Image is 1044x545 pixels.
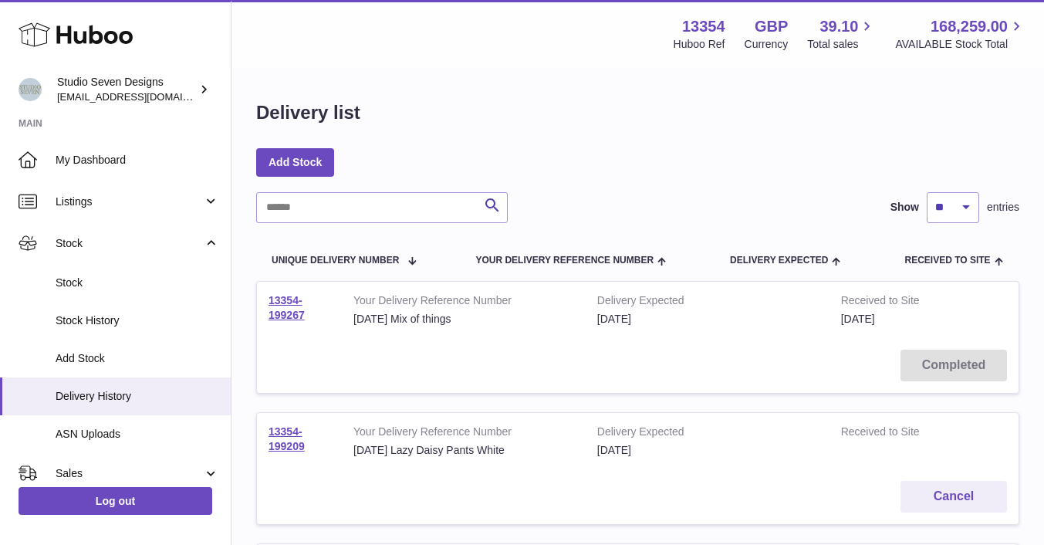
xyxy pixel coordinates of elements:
[269,294,305,321] a: 13354-199267
[56,351,219,366] span: Add Stock
[256,100,360,125] h1: Delivery list
[755,16,788,37] strong: GBP
[730,256,828,266] span: Delivery Expected
[475,256,654,266] span: Your Delivery Reference Number
[353,293,574,312] strong: Your Delivery Reference Number
[597,293,818,312] strong: Delivery Expected
[56,427,219,442] span: ASN Uploads
[353,443,574,458] div: [DATE] Lazy Daisy Pants White
[904,256,990,266] span: Received to Site
[841,425,955,443] strong: Received to Site
[19,78,42,101] img: contact.studiosevendesigns@gmail.com
[56,313,219,328] span: Stock History
[57,75,196,104] div: Studio Seven Designs
[597,425,818,443] strong: Delivery Expected
[807,16,876,52] a: 39.10 Total sales
[272,256,399,266] span: Unique Delivery Number
[895,16,1025,52] a: 168,259.00 AVAILABLE Stock Total
[900,481,1007,513] button: Cancel
[597,312,818,327] div: [DATE]
[56,276,219,290] span: Stock
[19,487,212,515] a: Log out
[931,16,1008,37] span: 168,259.00
[841,293,955,312] strong: Received to Site
[682,16,725,37] strong: 13354
[353,312,574,327] div: [DATE] Mix of things
[745,37,789,52] div: Currency
[674,37,725,52] div: Huboo Ref
[56,195,203,209] span: Listings
[57,90,227,103] span: [EMAIL_ADDRESS][DOMAIN_NAME]
[56,236,203,251] span: Stock
[987,200,1019,215] span: entries
[895,37,1025,52] span: AVAILABLE Stock Total
[56,153,219,168] span: My Dashboard
[807,37,876,52] span: Total sales
[256,148,334,176] a: Add Stock
[56,466,203,481] span: Sales
[56,389,219,404] span: Delivery History
[819,16,858,37] span: 39.10
[269,425,305,452] a: 13354-199209
[597,443,818,458] div: [DATE]
[353,425,574,443] strong: Your Delivery Reference Number
[890,200,919,215] label: Show
[841,313,875,325] span: [DATE]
